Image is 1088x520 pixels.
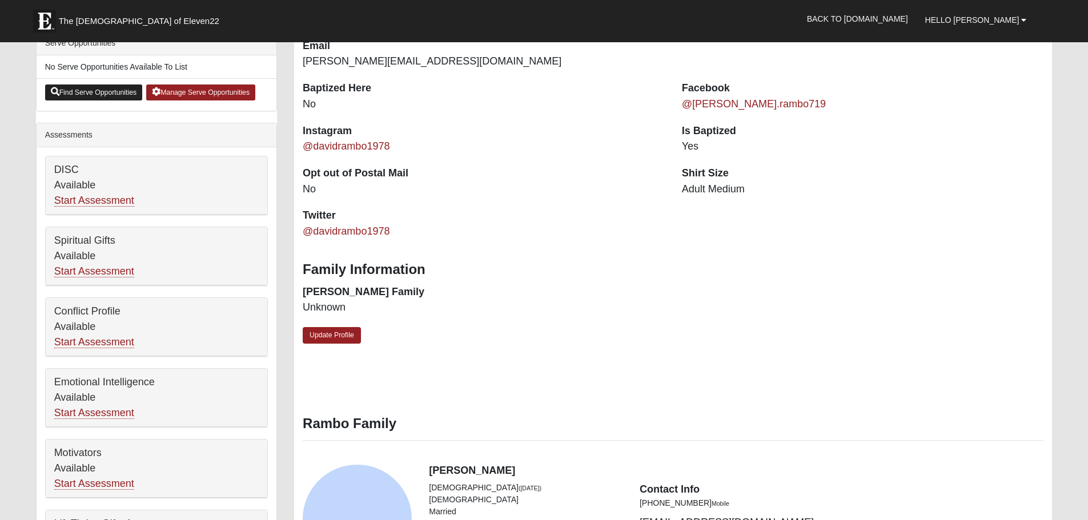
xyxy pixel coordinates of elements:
div: Motivators Available [46,440,267,498]
li: [DEMOGRAPHIC_DATA] [429,494,623,506]
div: DISC Available [46,156,267,215]
a: Start Assessment [54,407,134,419]
div: Spiritual Gifts Available [46,227,267,285]
a: Back to [DOMAIN_NAME] [798,5,917,33]
dd: Yes [682,139,1044,154]
span: Hello [PERSON_NAME] [925,15,1019,25]
div: Serve Opportunities [37,31,276,55]
li: No Serve Opportunities Available To List [37,55,276,79]
h3: Family Information [303,261,1043,278]
dt: [PERSON_NAME] Family [303,285,665,300]
small: Mobile [712,500,729,507]
a: Manage Serve Opportunities [146,84,255,100]
a: The [DEMOGRAPHIC_DATA] of Eleven22 [27,4,256,33]
a: @[PERSON_NAME].rambo719 [682,98,826,110]
dt: Instagram [303,124,665,139]
small: ([DATE]) [519,485,541,491]
a: Update Profile [303,327,361,344]
a: @davidrambo1978 [303,225,390,237]
li: [DEMOGRAPHIC_DATA] [429,482,623,494]
a: Start Assessment [54,336,134,348]
img: Eleven22 logo [33,10,56,33]
dd: No [303,97,665,112]
li: [PHONE_NUMBER] [640,497,833,509]
dd: Unknown [303,300,665,315]
dt: Email [303,39,665,54]
a: Hello [PERSON_NAME] [917,6,1035,34]
div: Conflict Profile Available [46,298,267,356]
dt: Twitter [303,208,665,223]
h4: [PERSON_NAME] [429,465,1043,477]
a: Start Assessment [54,195,134,207]
a: @davidrambo1978 [303,140,390,152]
dt: Baptized Here [303,81,665,96]
span: The [DEMOGRAPHIC_DATA] of Eleven22 [59,15,219,27]
li: Married [429,506,623,518]
dt: Is Baptized [682,124,1044,139]
h3: Rambo Family [303,416,1043,432]
dd: [PERSON_NAME][EMAIL_ADDRESS][DOMAIN_NAME] [303,54,665,69]
dt: Facebook [682,81,1044,96]
dt: Shirt Size [682,166,1044,181]
div: Emotional Intelligence Available [46,369,267,427]
a: Start Assessment [54,265,134,277]
div: Assessments [37,123,276,147]
a: Find Serve Opportunities [45,84,143,100]
a: Start Assessment [54,478,134,490]
dd: No [303,182,665,197]
dt: Opt out of Postal Mail [303,166,665,181]
strong: Contact Info [640,483,700,495]
dd: Adult Medium [682,182,1044,197]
